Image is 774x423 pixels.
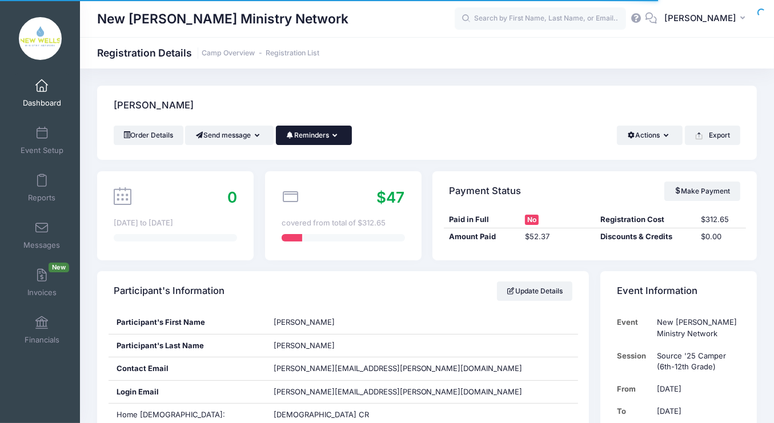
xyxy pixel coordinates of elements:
[450,175,522,207] h4: Payment Status
[274,410,369,419] span: [DEMOGRAPHIC_DATA] CR
[274,386,523,398] span: [PERSON_NAME][EMAIL_ADDRESS][PERSON_NAME][DOMAIN_NAME]
[617,400,652,422] td: To
[282,217,405,229] div: covered from total of $312.65
[266,49,319,58] a: Registration List
[652,345,740,378] td: Source '25 Camper (6th-12th Grade)
[15,120,69,160] a: Event Setup
[657,6,757,32] button: [PERSON_NAME]
[274,317,335,327] span: [PERSON_NAME]
[15,168,69,208] a: Reports
[23,240,60,250] span: Messages
[652,311,740,345] td: New [PERSON_NAME] Ministry Network
[15,310,69,350] a: Financials
[109,357,265,380] div: Contact Email
[685,126,740,145] button: Export
[664,12,736,25] span: [PERSON_NAME]
[444,214,519,225] div: Paid in Full
[25,335,59,345] span: Financials
[27,288,57,297] span: Invoices
[617,311,652,345] td: Event
[202,49,255,58] a: Camp Overview
[274,364,523,373] span: [PERSON_NAME][EMAIL_ADDRESS][PERSON_NAME][DOMAIN_NAME]
[617,345,652,378] td: Session
[455,7,626,30] input: Search by First Name, Last Name, or Email...
[652,378,740,400] td: [DATE]
[617,126,683,145] button: Actions
[652,400,740,422] td: [DATE]
[15,263,69,303] a: InvoicesNew
[595,231,695,243] div: Discounts & Credits
[109,311,265,334] div: Participant's First Name
[185,126,274,145] button: Send message
[276,126,352,145] button: Reminders
[114,90,194,122] h4: [PERSON_NAME]
[109,381,265,404] div: Login Email
[97,6,348,32] h1: New [PERSON_NAME] Ministry Network
[28,193,55,203] span: Reports
[109,335,265,357] div: Participant's Last Name
[114,217,237,229] div: [DATE] to [DATE]
[377,188,405,206] span: $47
[695,231,745,243] div: $0.00
[617,275,697,308] h4: Event Information
[15,215,69,255] a: Messages
[695,214,745,225] div: $312.65
[23,98,61,108] span: Dashboard
[444,231,519,243] div: Amount Paid
[274,341,335,350] span: [PERSON_NAME]
[519,231,595,243] div: $52.37
[21,146,63,155] span: Event Setup
[525,215,539,225] span: No
[664,182,740,201] a: Make Payment
[227,188,237,206] span: 0
[114,126,183,145] a: Order Details
[595,214,695,225] div: Registration Cost
[497,281,573,301] a: Update Details
[15,73,69,113] a: Dashboard
[617,378,652,400] td: From
[49,263,69,272] span: New
[97,47,319,59] h1: Registration Details
[114,275,224,308] h4: Participant's Information
[19,17,62,60] img: New Wells Ministry Network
